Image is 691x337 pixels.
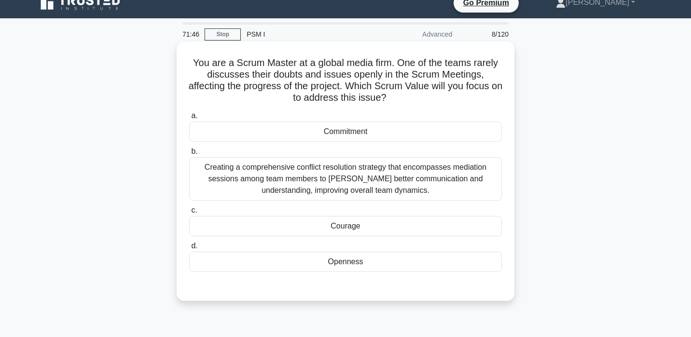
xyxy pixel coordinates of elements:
span: a. [191,111,197,120]
div: Openness [189,252,502,272]
div: 8/120 [458,25,514,44]
div: Commitment [189,121,502,142]
span: c. [191,206,197,214]
span: b. [191,147,197,155]
div: 71:46 [177,25,205,44]
span: d. [191,242,197,250]
div: PSM I [241,25,373,44]
div: Creating a comprehensive conflict resolution strategy that encompasses mediation sessions among t... [189,157,502,201]
a: Stop [205,28,241,40]
h5: You are a Scrum Master at a global media firm. One of the teams rarely discusses their doubts and... [188,57,503,104]
div: Advanced [373,25,458,44]
div: Courage [189,216,502,236]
